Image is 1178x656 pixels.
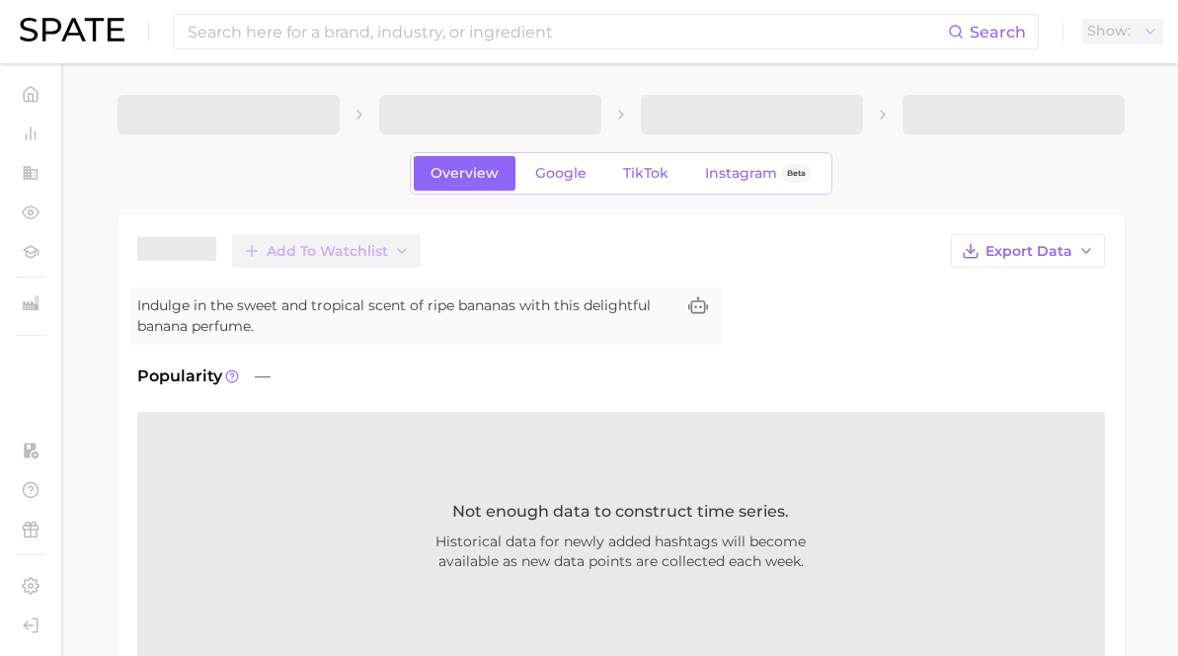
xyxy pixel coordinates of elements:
[267,243,388,260] span: Add to Watchlist
[255,365,271,388] span: —
[787,165,806,182] span: Beta
[985,243,1072,260] span: Export Data
[1087,26,1131,37] span: Show
[688,156,828,191] a: InstagramBeta
[431,165,499,182] span: Overview
[1082,19,1163,44] button: Show
[970,23,1026,41] span: Search
[606,156,685,191] a: TikTok
[16,611,45,640] a: Log out. Currently logged in with e-mail ncamargo@soldejaneiro.com.
[518,156,603,191] a: Google
[137,365,222,388] span: Popularity
[623,165,668,182] span: TikTok
[186,15,948,48] input: Search here for a brand, industry, or ingredient
[951,234,1105,268] button: Export Data
[414,156,515,191] a: Overview
[452,500,789,524] span: Not enough data to construct time series.
[137,295,674,337] span: Indulge in the sweet and tropical scent of ripe bananas with this delightful banana perfume.
[232,234,421,268] button: Add to Watchlist
[705,165,777,182] span: Instagram
[535,165,587,182] span: Google
[305,532,937,571] span: Historical data for newly added hashtags will become available as new data points are collected e...
[20,18,124,41] img: SPATE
